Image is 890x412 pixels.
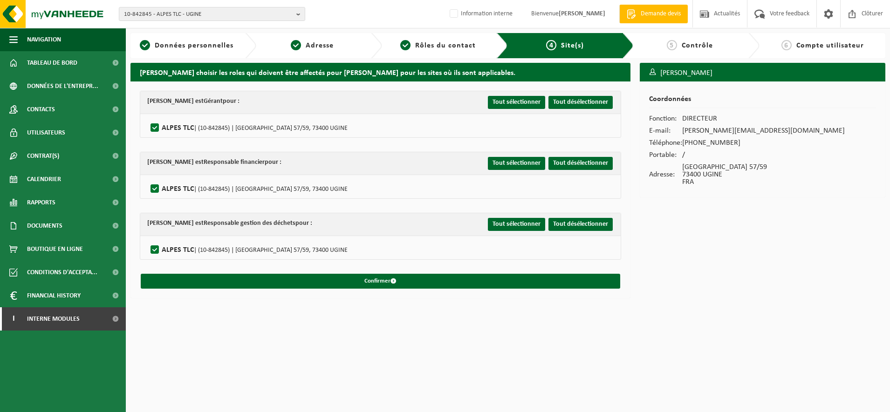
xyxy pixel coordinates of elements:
[400,40,411,50] span: 3
[387,40,489,51] a: 3Rôles du contact
[682,42,713,49] span: Contrôle
[27,168,61,191] span: Calendrier
[194,247,348,254] span: | (10-842845) | [GEOGRAPHIC_DATA] 57/59, 73400 UGINE
[27,237,83,261] span: Boutique en ligne
[781,40,792,50] span: 6
[448,7,513,21] label: Information interne
[488,157,545,170] button: Tout sélectionner
[667,40,677,50] span: 5
[638,9,683,19] span: Demande devis
[682,125,845,137] td: [PERSON_NAME][EMAIL_ADDRESS][DOMAIN_NAME]
[27,214,62,237] span: Documents
[649,137,682,149] td: Téléphone:
[291,40,301,50] span: 2
[548,96,613,109] button: Tout désélectionner
[204,159,265,166] strong: Responsable financier
[27,98,55,121] span: Contacts
[27,261,97,284] span: Conditions d'accepta...
[488,96,545,109] button: Tout sélectionner
[194,186,348,193] span: | (10-842845) | [GEOGRAPHIC_DATA] 57/59, 73400 UGINE
[548,218,613,231] button: Tout désélectionner
[124,7,293,21] span: 10-842845 - ALPES TLC - UGINE
[149,182,348,196] label: ALPES TLC
[561,42,584,49] span: Site(s)
[682,149,845,161] td: /
[204,98,223,105] strong: Gérant
[135,40,238,51] a: 1Données personnelles
[27,51,77,74] span: Tableau de bord
[27,191,55,214] span: Rapports
[546,40,556,50] span: 4
[194,125,348,132] span: | (10-842845) | [GEOGRAPHIC_DATA] 57/59, 73400 UGINE
[488,218,545,231] button: Tout sélectionner
[682,113,845,125] td: DIRECTEUR
[415,42,476,49] span: Rôles du contact
[649,161,682,188] td: Adresse:
[147,157,281,168] div: [PERSON_NAME] est pour :
[619,5,688,23] a: Demande devis
[27,144,59,168] span: Contrat(s)
[119,7,305,21] button: 10-842845 - ALPES TLC - UGINE
[204,220,295,227] strong: Responsable gestion des déchets
[649,125,682,137] td: E-mail:
[147,96,240,107] div: [PERSON_NAME] est pour :
[27,307,80,331] span: Interne modules
[27,121,65,144] span: Utilisateurs
[796,42,864,49] span: Compte utilisateur
[141,274,620,289] button: Confirmer
[149,121,348,135] label: ALPES TLC
[559,10,605,17] strong: [PERSON_NAME]
[682,161,845,188] td: [GEOGRAPHIC_DATA] 57/59 73400 UGINE FRA
[130,63,630,81] h2: [PERSON_NAME] choisir les roles qui doivent être affectés pour [PERSON_NAME] pour les sites où il...
[140,40,150,50] span: 1
[649,95,876,108] h2: Coordonnées
[649,149,682,161] td: Portable:
[9,307,18,331] span: I
[27,28,61,51] span: Navigation
[649,113,682,125] td: Fonction:
[147,218,312,229] div: [PERSON_NAME] est pour :
[640,63,885,83] h3: [PERSON_NAME]
[306,42,334,49] span: Adresse
[261,40,363,51] a: 2Adresse
[155,42,233,49] span: Données personnelles
[27,284,81,307] span: Financial History
[27,74,98,98] span: Données de l'entrepr...
[548,157,613,170] button: Tout désélectionner
[149,243,348,257] label: ALPES TLC
[682,137,845,149] td: [PHONE_NUMBER]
